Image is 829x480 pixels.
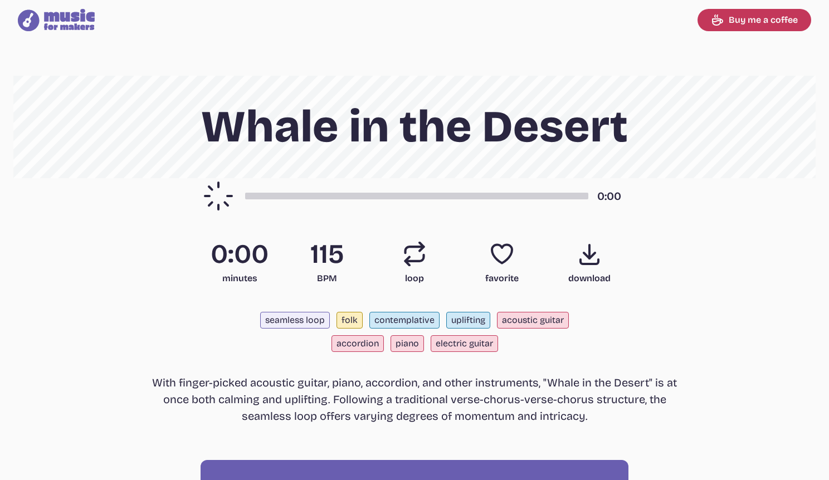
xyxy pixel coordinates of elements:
[376,272,454,285] span: loop
[369,312,440,329] button: contemplative
[698,9,811,31] a: Buy me a coffee
[462,272,541,285] span: favorite
[391,335,424,352] button: piano
[201,241,279,267] span: 0:00
[446,312,490,329] button: uplifting
[147,76,682,178] h1: Whale in the Desert
[489,241,515,267] button: Favorite
[597,188,628,204] div: timer
[245,193,588,199] div: song-time-bar
[550,272,628,285] span: download
[497,312,569,329] button: acoustic guitar
[288,272,367,285] span: BPM
[288,241,367,267] span: 115
[337,312,363,329] button: folk
[147,374,682,424] p: With finger-picked acoustic guitar, piano, accordion, and other instruments, "Whale in the Desert...
[401,241,428,267] button: Loop
[431,335,498,352] button: electric guitar
[201,272,279,285] span: minutes
[331,335,384,352] button: accordion
[260,312,330,329] button: seamless loop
